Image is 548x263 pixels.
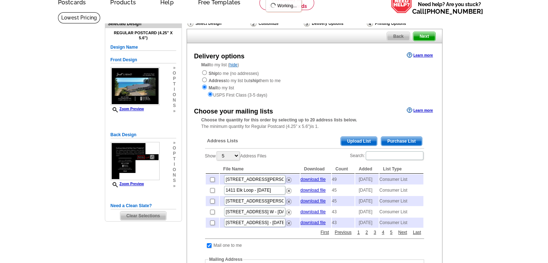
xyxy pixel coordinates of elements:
[381,137,422,146] span: Purchase List
[379,196,423,206] td: Consumer List
[300,199,326,204] a: download file
[111,182,144,186] a: Zoom Preview
[413,32,435,41] span: Next
[332,196,355,206] td: 45
[411,229,423,236] a: Last
[379,207,423,217] td: Consumer List
[187,20,250,29] div: Select Design
[286,197,291,202] a: Remove this list
[201,70,428,98] div: to me (no addresses) to my list but them to me to my list
[187,62,442,98] div: to my list ( )
[286,188,291,193] img: delete.png
[209,256,243,263] legend: Mailing Address
[187,20,193,27] img: Select Design
[173,103,176,108] span: s
[355,174,379,184] td: [DATE]
[332,207,355,217] td: 43
[207,138,238,144] span: Address Lists
[355,185,379,195] td: [DATE]
[209,78,226,83] strong: Address
[173,92,176,98] span: o
[220,165,300,174] th: File Name
[372,229,378,236] a: 3
[201,91,428,98] div: USPS First Class (3-5 days)
[364,229,370,236] a: 2
[412,1,487,15] span: Need help? Are you stuck?
[173,108,176,114] span: »
[173,65,176,71] span: »
[355,207,379,217] td: [DATE]
[173,162,176,167] span: i
[111,67,160,105] img: small-thumb.jpg
[173,98,176,103] span: n
[300,177,326,182] a: download file
[341,137,377,146] span: Upload List
[304,20,310,27] img: Delivery Options
[332,185,355,195] td: 45
[332,218,355,228] td: 43
[424,8,483,15] a: [PHONE_NUMBER]
[366,20,430,27] div: Printing Options
[387,32,410,41] a: Back
[201,117,357,122] strong: Choose the quantity for this order by selecting up to 20 address lists below.
[379,218,423,228] td: Consumer List
[286,187,291,192] a: Remove this list
[205,151,267,161] label: Show Address Files
[303,20,366,29] div: Delivery Options
[286,177,291,183] img: delete.png
[286,210,291,215] img: delete.png
[201,62,210,67] strong: Mail
[300,209,326,214] a: download file
[173,156,176,162] span: t
[286,219,291,224] a: Remove this list
[300,220,326,225] a: download file
[355,196,379,206] td: [DATE]
[355,165,379,174] th: Added
[173,167,176,173] span: o
[367,20,373,27] img: Printing Options & Summary
[173,87,176,92] span: i
[407,107,433,113] a: Learn more
[230,62,238,67] a: hide
[270,3,276,8] img: loading...
[173,173,176,178] span: n
[332,165,355,174] th: Count
[286,220,291,226] img: delete.png
[173,71,176,76] span: o
[173,146,176,151] span: o
[333,229,353,236] a: Previous
[194,107,273,116] div: Choose your mailing lists
[194,52,245,61] div: Delivery options
[388,229,394,236] a: 5
[300,188,326,193] a: download file
[300,165,331,174] th: Download
[111,202,176,209] h5: Need a Clean Slate?
[319,229,331,236] a: First
[379,165,423,174] th: List Type
[173,81,176,87] span: t
[412,8,483,15] span: Call
[380,229,386,236] a: 4
[209,71,218,76] strong: Ship
[173,183,176,189] span: »
[355,218,379,228] td: [DATE]
[209,85,217,90] strong: Mail
[250,20,257,27] img: Customize
[111,131,176,138] h5: Back Design
[111,31,176,40] h4: Regular Postcard (4.25" x 5.6")
[173,178,176,183] span: s
[250,20,303,27] div: Customize
[173,151,176,156] span: p
[120,211,166,220] span: Clear Selections
[111,107,144,111] a: Zoom Preview
[250,78,259,83] strong: ship
[387,32,410,41] span: Back
[111,44,176,51] h5: Design Name
[213,242,242,249] td: Mail one to me
[356,229,362,236] a: 1
[407,52,433,58] a: Learn more
[286,208,291,213] a: Remove this list
[105,20,182,27] div: Selected Design
[111,142,160,180] img: small-thumb.jpg
[396,229,409,236] a: Next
